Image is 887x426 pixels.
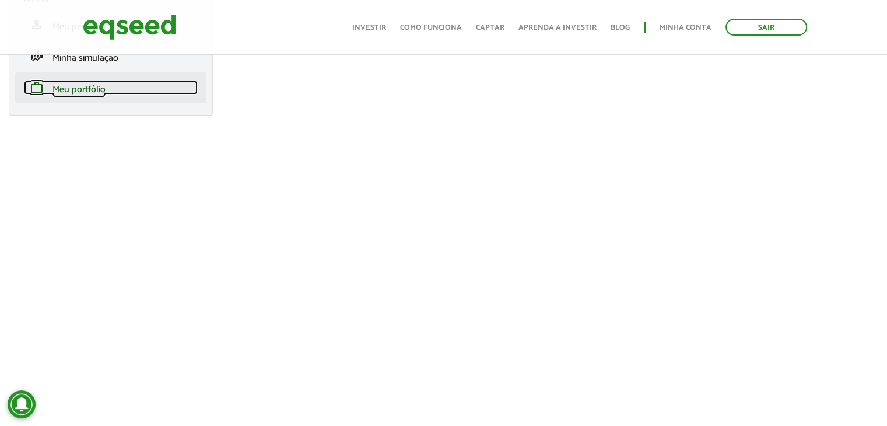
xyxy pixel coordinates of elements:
a: finance_modeMinha simulação [24,49,198,63]
a: Minha conta [660,24,711,32]
a: Investir [352,24,386,32]
a: Como funciona [400,24,462,32]
span: Meu portfólio [52,82,106,97]
li: Minha simulação [15,40,206,72]
span: Minha simulação [52,50,118,66]
a: workMeu portfólio [24,81,198,95]
a: Captar [476,24,504,32]
span: finance_mode [30,49,44,63]
a: Sair [725,19,807,36]
a: Blog [611,24,630,32]
img: EqSeed [83,12,176,43]
a: Aprenda a investir [518,24,597,32]
li: Meu portfólio [15,72,206,103]
span: work [30,81,44,95]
